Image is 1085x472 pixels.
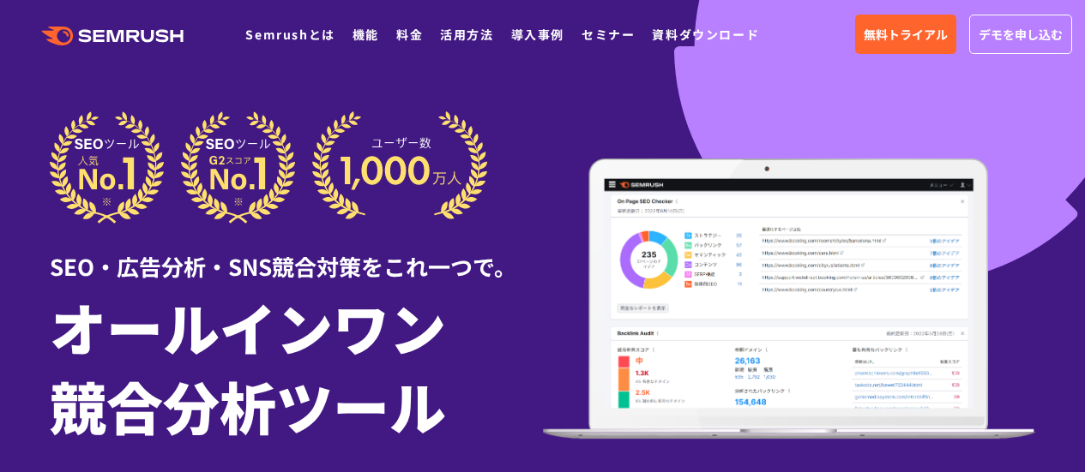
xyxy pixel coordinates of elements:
span: デモを申し込む [979,25,1063,44]
div: SEO・広告分析・SNS競合対策をこれ一つで。 [50,224,543,283]
a: 活用方法 [440,26,493,43]
span: 無料トライアル [864,25,948,44]
a: セミナー [582,26,635,43]
a: 導入事例 [511,26,564,43]
a: デモを申し込む [969,15,1072,54]
h1: オールインワン 競合分析ツール [50,287,543,445]
a: 資料ダウンロード [652,26,759,43]
a: 機能 [353,26,379,43]
a: 料金 [396,26,423,43]
a: Semrushとは [245,26,335,43]
a: 無料トライアル [855,15,956,54]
